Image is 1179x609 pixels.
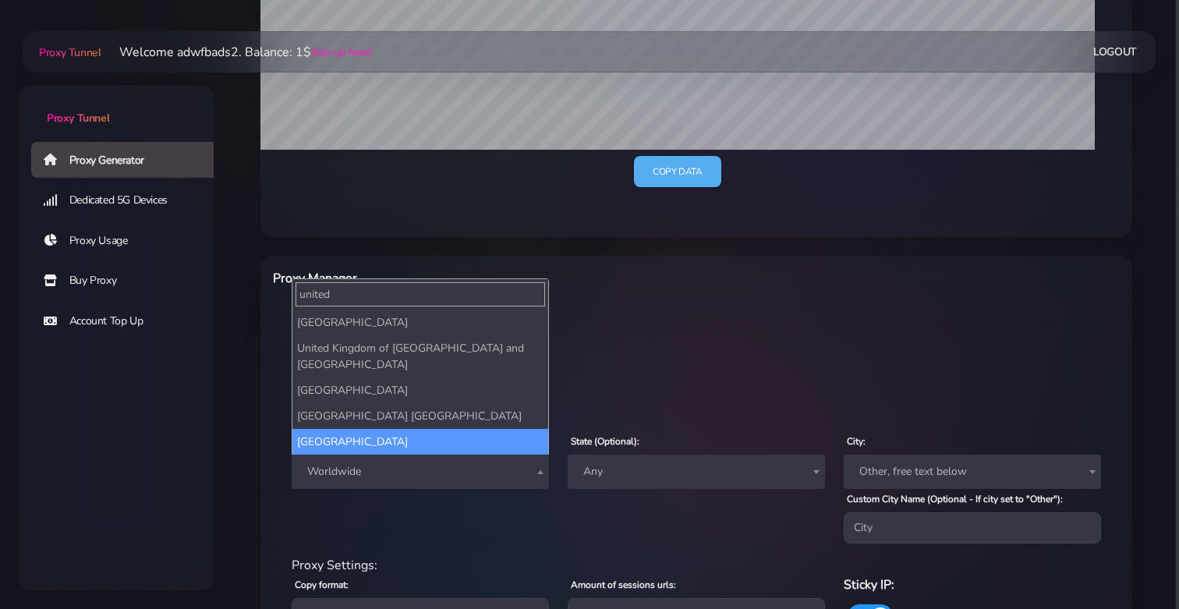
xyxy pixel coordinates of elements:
[571,434,639,448] label: State (Optional):
[577,461,816,483] span: Any
[634,156,720,188] a: Copy data
[47,111,109,126] span: Proxy Tunnel
[311,44,371,60] a: (top-up here)
[847,434,866,448] label: City:
[273,268,759,289] h6: Proxy Manager
[31,223,226,259] a: Proxy Usage
[292,455,549,489] span: Worldwide
[19,85,214,126] a: Proxy Tunnel
[568,455,825,489] span: Any
[31,182,226,218] a: Dedicated 5G Devices
[292,403,548,429] li: [GEOGRAPHIC_DATA] [GEOGRAPHIC_DATA]
[36,40,101,65] a: Proxy Tunnel
[301,461,540,483] span: Worldwide
[844,455,1101,489] span: Other, free text below
[1103,533,1160,590] iframe: Webchat Widget
[847,492,1063,506] label: Custom City Name (Optional - If city set to "Other"):
[101,43,371,62] li: Welcome adwfbads2. Balance: 1$
[39,45,101,60] span: Proxy Tunnel
[292,429,548,455] li: [GEOGRAPHIC_DATA]
[292,335,548,377] li: United Kingdom of [GEOGRAPHIC_DATA] and [GEOGRAPHIC_DATA]
[296,282,545,306] input: Search
[282,556,1110,575] div: Proxy Settings:
[844,512,1101,543] input: City
[853,461,1092,483] span: Other, free text below
[295,578,349,592] label: Copy format:
[31,303,226,339] a: Account Top Up
[1093,37,1137,66] a: Logout
[282,412,1110,431] div: Location:
[31,142,226,178] a: Proxy Generator
[571,578,676,592] label: Amount of sessions urls:
[844,575,1101,595] h6: Sticky IP:
[292,310,548,335] li: [GEOGRAPHIC_DATA]
[292,377,548,403] li: [GEOGRAPHIC_DATA]
[31,263,226,299] a: Buy Proxy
